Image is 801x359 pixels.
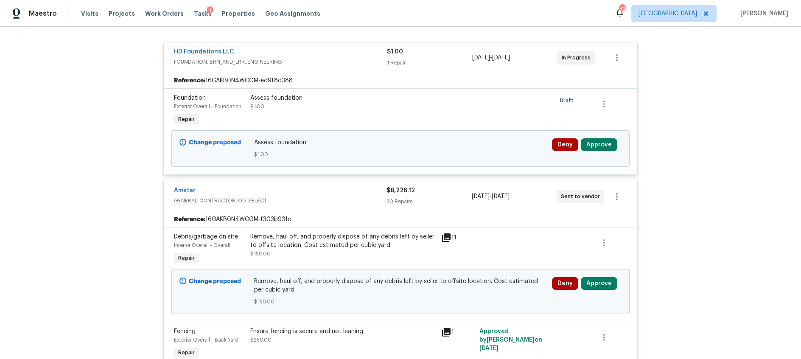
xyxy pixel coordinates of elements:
[250,104,264,109] span: $1.00
[174,328,196,334] span: Fencing
[254,150,547,159] span: $1.00
[552,138,578,151] button: Deny
[581,277,617,290] button: Approve
[222,9,255,18] span: Properties
[109,9,135,18] span: Projects
[175,115,198,123] span: Repair
[581,138,617,151] button: Approve
[560,96,577,105] span: Draft
[619,5,625,14] div: 46
[562,53,594,62] span: In Progress
[174,188,196,194] a: Amstar
[639,9,697,18] span: [GEOGRAPHIC_DATA]
[552,277,578,290] button: Deny
[207,6,213,15] div: 1
[174,234,238,240] span: Debris/garbage on site
[472,192,510,201] span: -
[265,9,320,18] span: Geo Assignments
[492,55,510,61] span: [DATE]
[561,192,603,201] span: Sent to vendor
[175,348,198,357] span: Repair
[29,9,57,18] span: Maestro
[254,277,547,294] span: Remove, haul off, and properly dispose of any debris left by seller to offsite location. Cost est...
[250,337,272,342] span: $250.00
[175,254,198,262] span: Repair
[174,243,230,248] span: Interior Overall - Overall
[387,59,472,67] div: 1 Repair
[250,94,436,102] div: Assess foundation
[254,297,547,306] span: $150.00
[492,194,510,199] span: [DATE]
[81,9,98,18] span: Visits
[479,328,542,351] span: Approved by [PERSON_NAME] on
[174,215,205,224] b: Reference:
[164,212,637,227] div: 16GAKB0N4WCGM-f303b931c
[174,104,241,109] span: Exterior Overall - Foundation
[189,278,241,284] b: Change proposed
[386,197,471,206] div: 20 Repairs
[250,327,436,336] div: Ensure fencing is secure and not leaning
[472,55,490,61] span: [DATE]
[174,337,238,342] span: Exterior Overall - Back Yard
[250,251,271,256] span: $150.00
[254,138,547,147] span: Assess foundation
[174,76,205,85] b: Reference:
[387,49,403,55] span: $1.00
[164,73,637,88] div: 16GAKB0N4WCGM-ed9f8d388
[174,196,386,205] span: GENERAL_CONTRACTOR, OD_SELECT
[174,58,387,66] span: FOUNDATION, BRN_AND_LRR, ENGINEERING
[250,233,436,250] div: Remove, haul off, and properly dispose of any debris left by seller to offsite location. Cost est...
[472,53,510,62] span: -
[174,49,234,55] a: HD Foundations LLC
[441,233,474,243] div: 11
[441,327,474,337] div: 1
[737,9,788,18] span: [PERSON_NAME]
[472,194,490,199] span: [DATE]
[145,9,184,18] span: Work Orders
[174,95,206,101] span: Foundation
[479,345,499,351] span: [DATE]
[386,188,415,194] span: $8,226.12
[189,140,241,146] b: Change proposed
[194,11,212,17] span: Tasks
